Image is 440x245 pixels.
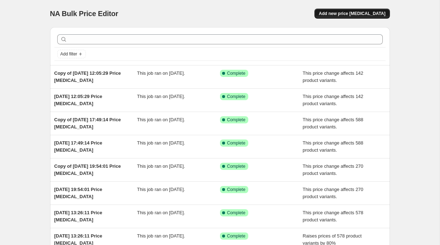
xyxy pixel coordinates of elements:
[303,210,363,222] span: This price change affects 578 product variants.
[57,50,86,58] button: Add filter
[137,187,185,192] span: This job ran on [DATE].
[54,210,102,222] span: [DATE] 13:26:11 Price [MEDICAL_DATA]
[303,94,363,106] span: This price change affects 142 product variants.
[303,163,363,176] span: This price change affects 270 product variants.
[137,94,185,99] span: This job ran on [DATE].
[137,233,185,239] span: This job ran on [DATE].
[137,117,185,122] span: This job ran on [DATE].
[54,94,102,106] span: [DATE] 12:05:29 Price [MEDICAL_DATA]
[227,70,245,76] span: Complete
[303,140,363,153] span: This price change affects 588 product variants.
[227,187,245,192] span: Complete
[54,70,121,83] span: Copy of [DATE] 12:05:29 Price [MEDICAL_DATA]
[137,210,185,215] span: This job ran on [DATE].
[227,163,245,169] span: Complete
[50,10,118,18] span: NA Bulk Price Editor
[303,117,363,129] span: This price change affects 588 product variants.
[227,210,245,216] span: Complete
[227,94,245,99] span: Complete
[137,163,185,169] span: This job ran on [DATE].
[303,70,363,83] span: This price change affects 142 product variants.
[303,187,363,199] span: This price change affects 270 product variants.
[314,9,390,19] button: Add new price [MEDICAL_DATA]
[319,11,385,16] span: Add new price [MEDICAL_DATA]
[54,117,121,129] span: Copy of [DATE] 17:49:14 Price [MEDICAL_DATA]
[227,117,245,123] span: Complete
[54,163,121,176] span: Copy of [DATE] 19:54:01 Price [MEDICAL_DATA]
[227,140,245,146] span: Complete
[227,233,245,239] span: Complete
[54,140,102,153] span: [DATE] 17:49:14 Price [MEDICAL_DATA]
[137,140,185,146] span: This job ran on [DATE].
[60,51,77,57] span: Add filter
[137,70,185,76] span: This job ran on [DATE].
[54,187,102,199] span: [DATE] 19:54:01 Price [MEDICAL_DATA]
